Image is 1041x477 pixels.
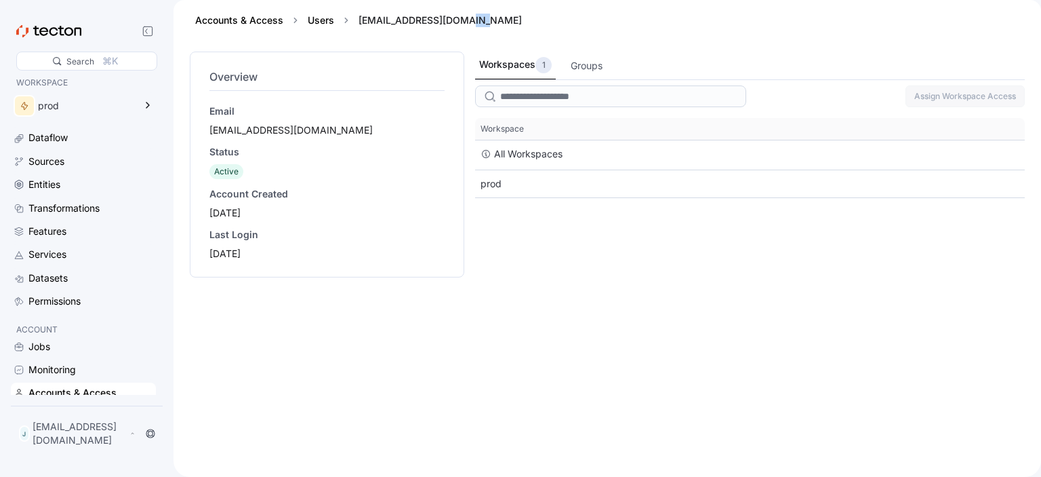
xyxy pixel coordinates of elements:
[11,268,156,288] a: Datasets
[28,385,117,400] div: Accounts & Access
[19,425,30,442] div: J
[475,170,1025,197] div: prod
[209,228,445,242] div: Last Login
[28,224,66,239] div: Features
[914,86,1016,107] span: Assign Workspace Access
[209,123,445,137] div: [EMAIL_ADDRESS][DOMAIN_NAME]
[16,323,150,337] p: ACCOUNT
[28,271,68,286] div: Datasets
[16,76,150,90] p: WORKSPACE
[542,58,546,72] p: 1
[28,177,60,192] div: Entities
[11,291,156,311] a: Permissions
[11,128,156,148] a: Dataflow
[481,123,524,134] span: Workspace
[11,244,156,265] a: Services
[209,104,445,118] div: Email
[209,247,445,261] div: [DATE]
[479,57,552,73] div: Workspaces
[308,14,334,26] a: Users
[214,166,239,176] span: Active
[28,294,81,309] div: Permissions
[28,154,64,169] div: Sources
[28,339,50,354] div: Jobs
[571,58,603,73] div: Groups
[905,85,1025,107] button: Assign Workspace Access
[28,201,100,216] div: Transformations
[209,206,445,220] div: [DATE]
[11,383,156,403] a: Accounts & Access
[11,174,156,195] a: Entities
[102,54,118,69] div: ⌘K
[66,55,94,68] div: Search
[28,130,68,145] div: Dataflow
[11,221,156,242] a: Features
[11,337,156,357] a: Jobs
[28,362,76,377] div: Monitoring
[209,69,445,85] h4: Overview
[353,14,527,27] div: [EMAIL_ADDRESS][DOMAIN_NAME]
[209,187,445,201] div: Account Created
[38,101,134,111] div: prod
[195,14,283,26] a: Accounts & Access
[209,145,445,159] div: Status
[11,151,156,172] a: Sources
[11,198,156,218] a: Transformations
[494,146,563,162] div: All Workspaces
[28,247,66,262] div: Services
[16,52,157,71] div: Search⌘K
[33,420,127,447] p: [EMAIL_ADDRESS][DOMAIN_NAME]
[11,360,156,380] a: Monitoring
